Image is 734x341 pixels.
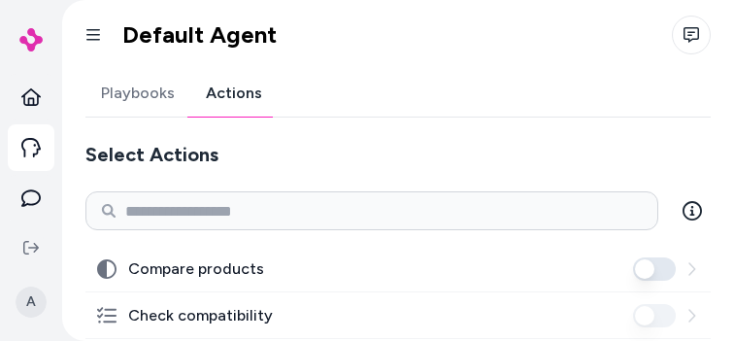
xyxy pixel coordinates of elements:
label: Check compatibility [128,304,273,327]
a: Playbooks [85,70,190,117]
button: A [12,271,50,333]
a: Actions [190,70,278,117]
span: A [16,287,47,318]
img: alby Logo [19,28,43,51]
h1: Default Agent [122,19,277,51]
label: Compare products [128,257,264,281]
h2: Select Actions [85,141,711,168]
